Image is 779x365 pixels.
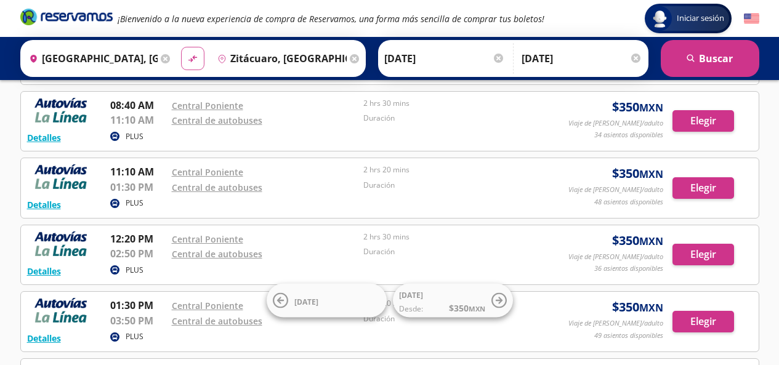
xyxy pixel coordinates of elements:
input: Elegir Fecha [384,43,505,74]
button: [DATE] [267,284,387,318]
span: $ 350 [612,298,663,316]
span: Iniciar sesión [672,12,729,25]
input: Buscar Origen [24,43,158,74]
button: Elegir [672,110,734,132]
span: $ 350 [449,302,485,315]
p: Duración [363,113,549,124]
p: 01:30 PM [110,298,166,313]
button: Buscar [661,40,759,77]
img: RESERVAMOS [27,231,95,256]
small: MXN [469,304,485,313]
a: Central Poniente [172,300,243,311]
p: Duración [363,313,549,324]
small: MXN [639,235,663,248]
input: Opcional [522,43,642,74]
button: Detalles [27,131,61,144]
p: 01:30 PM [110,180,166,195]
a: Central de autobuses [172,114,262,126]
a: Central de autobuses [172,248,262,260]
span: $ 350 [612,231,663,250]
a: Central Poniente [172,166,243,178]
span: $ 350 [612,164,663,183]
small: MXN [639,301,663,315]
p: 48 asientos disponibles [594,197,663,207]
img: RESERVAMOS [27,164,95,189]
img: RESERVAMOS [27,298,95,323]
button: Elegir [672,177,734,199]
p: 2 hrs 20 mins [363,164,549,175]
p: PLUS [126,265,143,276]
p: Duración [363,180,549,191]
p: 36 asientos disponibles [594,263,663,274]
p: 34 asientos disponibles [594,130,663,140]
a: Brand Logo [20,7,113,30]
a: Central Poniente [172,233,243,245]
p: 11:10 AM [110,164,166,179]
em: ¡Bienvenido a la nueva experiencia de compra de Reservamos, una forma más sencilla de comprar tus... [118,13,544,25]
input: Buscar Destino [212,43,347,74]
small: MXN [639,167,663,181]
p: PLUS [126,131,143,142]
p: 2 hrs 30 mins [363,231,549,243]
i: Brand Logo [20,7,113,26]
button: Detalles [27,265,61,278]
a: Central de autobuses [172,315,262,327]
p: PLUS [126,331,143,342]
button: Detalles [27,198,61,211]
span: [DATE] [399,290,423,300]
span: [DATE] [294,296,318,307]
p: 02:50 PM [110,246,166,261]
p: 12:20 PM [110,231,166,246]
button: Elegir [672,244,734,265]
p: 2 hrs 30 mins [363,98,549,109]
p: 08:40 AM [110,98,166,113]
button: Detalles [27,332,61,345]
img: RESERVAMOS [27,98,95,122]
small: MXN [639,101,663,114]
p: Viaje de [PERSON_NAME]/adulto [568,118,663,129]
button: English [744,11,759,26]
span: $ 350 [612,98,663,116]
p: PLUS [126,198,143,209]
button: [DATE]Desde:$350MXN [393,284,513,318]
a: Central Poniente [172,100,243,111]
p: Viaje de [PERSON_NAME]/adulto [568,318,663,329]
p: Viaje de [PERSON_NAME]/adulto [568,252,663,262]
p: 11:10 AM [110,113,166,127]
button: Elegir [672,311,734,332]
span: Desde: [399,303,423,315]
p: 49 asientos disponibles [594,331,663,341]
a: Central de autobuses [172,182,262,193]
p: 03:50 PM [110,313,166,328]
p: Duración [363,246,549,257]
p: Viaje de [PERSON_NAME]/adulto [568,185,663,195]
